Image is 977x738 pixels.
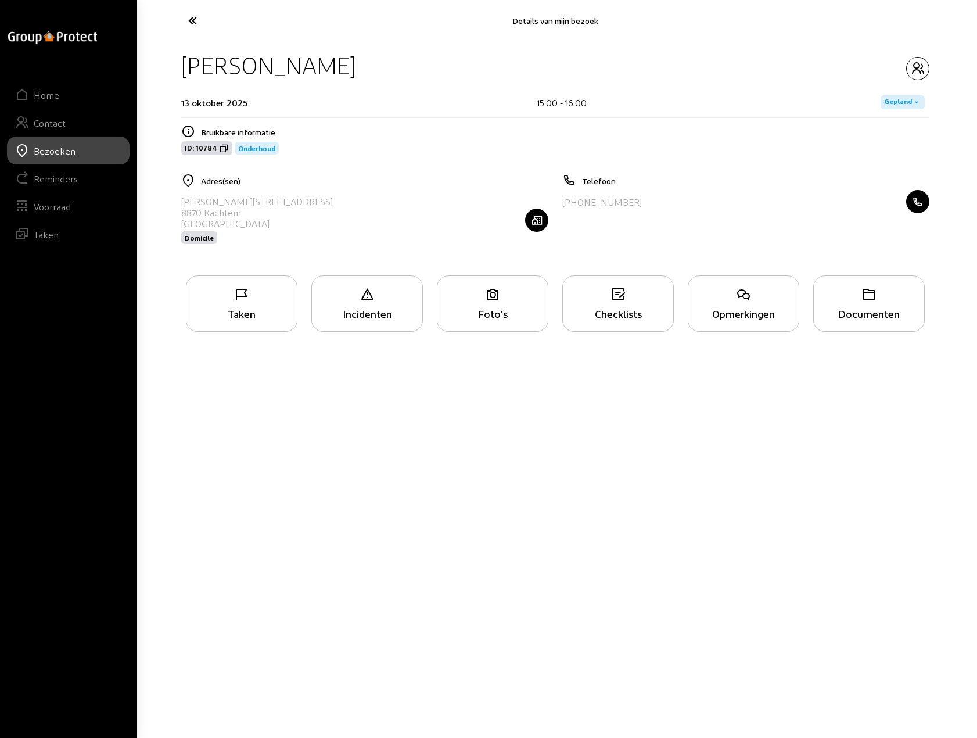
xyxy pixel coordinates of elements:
[7,81,130,109] a: Home
[185,144,217,153] span: ID: 10784
[7,164,130,192] a: Reminders
[688,307,799,320] div: Opmerkingen
[201,127,929,137] h5: Bruikbare informatie
[300,16,811,26] div: Details van mijn bezoek
[181,207,333,218] div: 8870 Kachtem
[7,137,130,164] a: Bezoeken
[7,220,130,248] a: Taken
[186,307,297,320] div: Taken
[563,307,673,320] div: Checklists
[884,98,912,107] span: Gepland
[7,109,130,137] a: Contact
[34,117,66,128] div: Contact
[181,196,333,207] div: [PERSON_NAME][STREET_ADDRESS]
[34,89,59,101] div: Home
[181,51,355,80] div: [PERSON_NAME]
[181,218,333,229] div: [GEOGRAPHIC_DATA]
[201,176,548,186] h5: Adres(sen)
[181,97,247,108] div: 13 oktober 2025
[7,192,130,220] a: Voorraad
[34,201,71,212] div: Voorraad
[34,145,76,156] div: Bezoeken
[34,173,78,184] div: Reminders
[562,196,642,207] div: [PHONE_NUMBER]
[814,307,924,320] div: Documenten
[238,144,275,152] span: Onderhoud
[312,307,422,320] div: Incidenten
[8,31,97,44] img: logo-oneline.png
[185,234,214,242] span: Domicile
[437,307,548,320] div: Foto's
[582,176,929,186] h5: Telefoon
[537,97,587,108] div: 15:00 - 16:00
[34,229,59,240] div: Taken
